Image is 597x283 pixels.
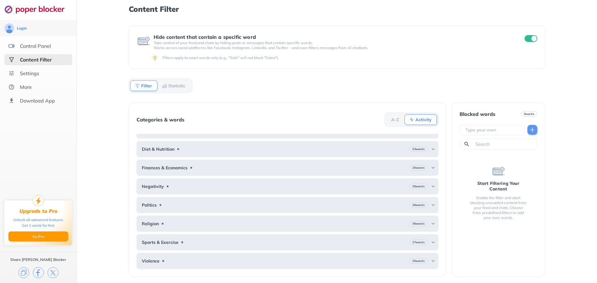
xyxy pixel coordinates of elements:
[412,221,424,226] b: 30 words
[142,258,160,263] b: Violence
[524,112,535,116] b: 0 words
[142,165,187,170] b: Finances & Economics
[391,118,399,121] b: A-Z
[17,26,27,31] div: Login
[142,147,174,152] b: Diet & Nutrition
[162,83,167,88] img: Statistic
[415,118,432,121] b: Activity
[8,98,15,104] img: download-app.svg
[4,5,71,14] img: logo-webpage.svg
[162,55,536,60] div: Filters apply to exact words only (e.g., "Sale" will not block "Sales").
[129,5,545,13] h1: Content Filter
[8,43,15,49] img: features.svg
[465,127,522,133] input: Type your own
[142,221,159,226] b: Religion
[19,208,58,214] div: Upgrade to Pro
[412,240,424,244] b: 27 words
[48,267,58,278] img: x.svg
[8,84,15,90] img: about.svg
[154,34,513,40] div: Hide content that contain a specific word
[18,267,29,278] img: copy.svg
[460,111,495,117] div: Blocked words
[33,267,44,278] img: facebook.svg
[412,203,424,207] b: 26 words
[412,147,424,151] b: 23 words
[409,117,414,122] img: Activity
[470,180,527,192] div: Start Filtering Your Content
[33,195,44,206] img: upgrade-to-pro.svg
[168,84,185,88] b: Statistic
[20,98,55,104] div: Download App
[470,195,527,220] div: Enable the filter and start blocking unwanted content from your feed and chats. Choose from prede...
[412,259,424,263] b: 25 words
[142,184,164,189] b: Negativity
[142,240,178,245] b: Sports & Exercise
[22,223,55,228] div: Get 1 week for free
[13,217,63,223] div: Unlock all advanced features
[8,57,15,63] img: social-selected.svg
[412,184,424,189] b: 30 words
[20,43,51,49] div: Control Panel
[412,166,424,170] b: 25 words
[154,40,513,45] p: Take control of your feed and chats by hiding posts or messages that contain specific words.
[142,203,157,208] b: Politics
[20,70,39,76] div: Settings
[154,45,513,50] p: Works across social platforms like Facebook, Instagram, LinkedIn, and Twitter – and even filters ...
[135,83,140,88] img: Filter
[8,70,15,76] img: settings.svg
[4,23,14,33] img: avatar.svg
[141,84,152,88] b: Filter
[20,84,32,90] div: More
[10,257,66,262] div: Share [PERSON_NAME] Blocker
[137,117,184,122] div: Categories & words
[475,141,535,147] input: Search
[8,231,68,241] button: Go Pro
[20,57,52,63] div: Content Filter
